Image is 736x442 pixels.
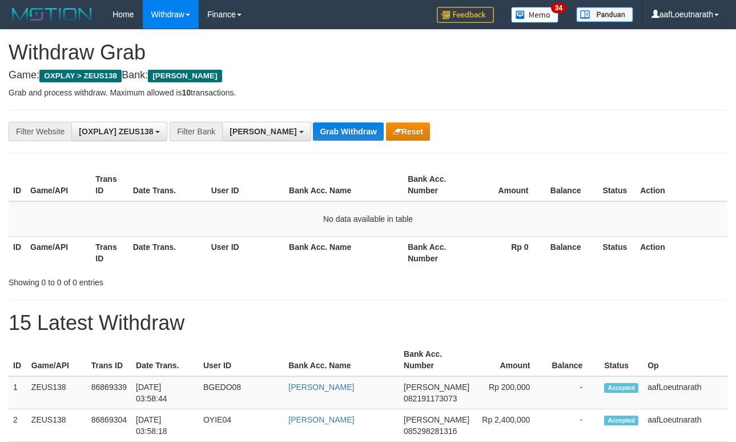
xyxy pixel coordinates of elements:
th: Game/API [27,344,87,376]
th: User ID [207,236,284,269]
th: Trans ID [87,344,131,376]
button: [OXPLAY] ZEUS138 [71,122,167,141]
th: Balance [546,236,598,269]
div: Filter Website [9,122,71,141]
img: Button%20Memo.svg [511,7,559,23]
th: Date Trans. [128,169,207,201]
td: ZEUS138 [27,409,87,442]
th: Op [643,344,727,376]
span: [PERSON_NAME] [230,127,296,136]
div: Showing 0 to 0 of 0 entries [9,272,298,288]
td: OYIE04 [199,409,284,442]
span: 34 [551,3,566,13]
th: Date Trans. [131,344,199,376]
th: Game/API [26,236,91,269]
td: No data available in table [9,201,727,237]
th: Rp 0 [468,236,546,269]
img: panduan.png [576,7,633,22]
th: Trans ID [91,236,128,269]
th: Balance [547,344,600,376]
td: Rp 2,400,000 [474,409,547,442]
th: Status [600,344,643,376]
th: Bank Acc. Name [284,169,403,201]
a: [PERSON_NAME] [288,415,354,424]
button: Grab Withdraw [313,122,383,141]
th: Action [636,169,727,201]
th: ID [9,236,26,269]
th: ID [9,169,26,201]
td: ZEUS138 [27,376,87,409]
td: 86869339 [87,376,131,409]
span: Accepted [604,416,638,425]
th: Date Trans. [128,236,207,269]
a: [PERSON_NAME] [288,383,354,392]
th: Action [636,236,727,269]
button: Reset [386,122,430,141]
p: Grab and process withdraw. Maximum allowed is transactions. [9,87,727,98]
button: [PERSON_NAME] [222,122,311,141]
span: [PERSON_NAME] [404,383,469,392]
img: Feedback.jpg [437,7,494,23]
th: Bank Acc. Number [399,344,474,376]
th: User ID [199,344,284,376]
span: Copy 082191173073 to clipboard [404,394,457,403]
span: [PERSON_NAME] [404,415,469,424]
span: [PERSON_NAME] [148,70,222,82]
strong: 10 [182,88,191,97]
td: aafLoeutnarath [643,409,727,442]
td: - [547,376,600,409]
th: Balance [546,169,598,201]
td: 2 [9,409,27,442]
h1: 15 Latest Withdraw [9,312,727,335]
div: Filter Bank [170,122,222,141]
td: - [547,409,600,442]
th: Amount [468,169,546,201]
th: Trans ID [91,169,128,201]
h1: Withdraw Grab [9,41,727,64]
td: [DATE] 03:58:44 [131,376,199,409]
span: [OXPLAY] ZEUS138 [79,127,153,136]
th: Status [598,169,636,201]
span: Accepted [604,383,638,393]
td: aafLoeutnarath [643,376,727,409]
span: OXPLAY > ZEUS138 [39,70,122,82]
span: Copy 085298281316 to clipboard [404,427,457,436]
th: User ID [207,169,284,201]
th: Bank Acc. Name [284,236,403,269]
td: Rp 200,000 [474,376,547,409]
th: Game/API [26,169,91,201]
th: Bank Acc. Number [403,169,468,201]
th: Bank Acc. Name [284,344,399,376]
th: Status [598,236,636,269]
td: 86869304 [87,409,131,442]
h4: Game: Bank: [9,70,727,81]
td: [DATE] 03:58:18 [131,409,199,442]
img: MOTION_logo.png [9,6,95,23]
th: Amount [474,344,547,376]
th: Bank Acc. Number [403,236,468,269]
th: ID [9,344,27,376]
td: 1 [9,376,27,409]
td: BGEDO08 [199,376,284,409]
